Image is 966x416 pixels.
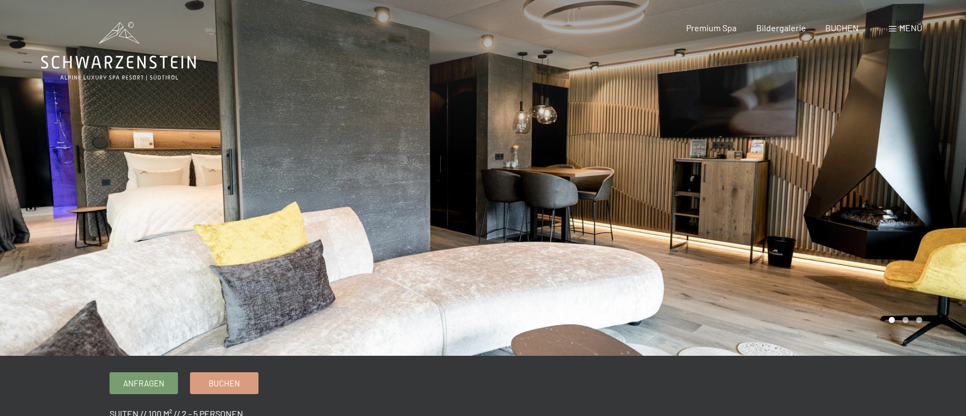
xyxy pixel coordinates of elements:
[209,378,240,389] span: Buchen
[191,373,258,394] a: Buchen
[899,22,922,33] span: Menü
[123,378,164,389] span: Anfragen
[686,22,737,33] a: Premium Spa
[756,22,806,33] a: Bildergalerie
[110,373,177,394] a: Anfragen
[825,22,859,33] a: BUCHEN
